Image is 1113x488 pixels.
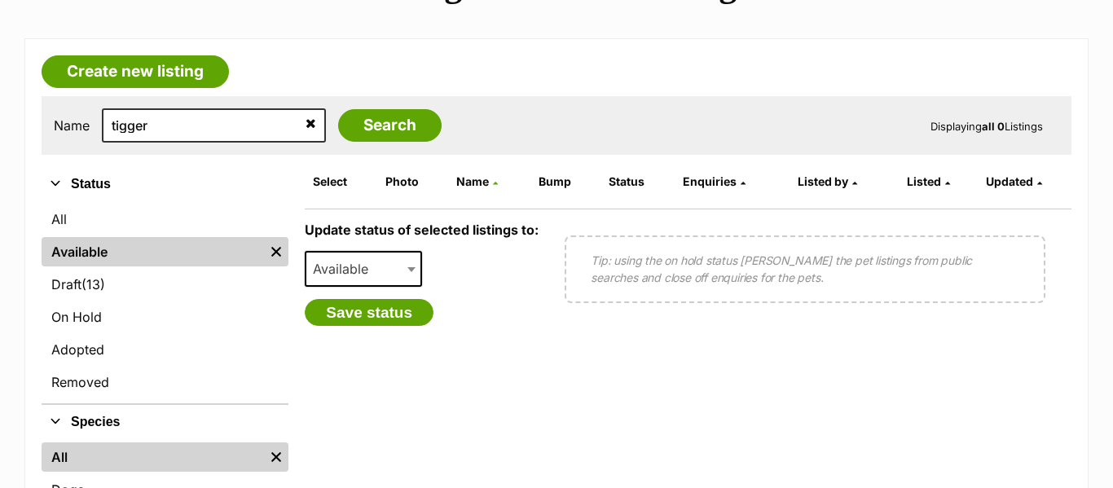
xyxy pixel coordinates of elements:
label: Update status of selected listings to: [305,222,539,238]
a: Name [456,174,498,188]
a: Remove filter [264,237,288,266]
a: Updated [986,174,1042,188]
span: Name [456,174,489,188]
a: All [42,204,288,234]
span: Updated [986,174,1033,188]
span: Available [305,251,422,287]
a: Draft [42,270,288,299]
a: On Hold [42,302,288,332]
th: Bump [532,169,600,195]
span: (13) [81,275,105,294]
a: Available [42,237,264,266]
p: Tip: using the on hold status [PERSON_NAME] the pet listings from public searches and close off e... [591,252,1019,286]
label: Name [54,118,90,133]
th: Select [306,169,376,195]
a: Adopted [42,335,288,364]
span: Listed by [798,174,848,188]
button: Save status [305,299,433,327]
a: Create new listing [42,55,229,88]
span: Available [306,257,385,280]
th: Status [602,169,675,195]
span: Displaying Listings [930,120,1043,133]
button: Status [42,174,288,195]
span: translation missing: en.admin.listings.index.attributes.enquiries [683,174,737,188]
a: All [42,442,264,472]
div: Status [42,201,288,403]
a: Listed by [798,174,857,188]
a: Removed [42,367,288,397]
button: Species [42,411,288,433]
a: Enquiries [683,174,746,188]
a: Remove filter [264,442,288,472]
a: Listed [907,174,950,188]
input: Search [338,109,442,142]
th: Photo [379,169,448,195]
span: Listed [907,174,941,188]
strong: all 0 [982,120,1005,133]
